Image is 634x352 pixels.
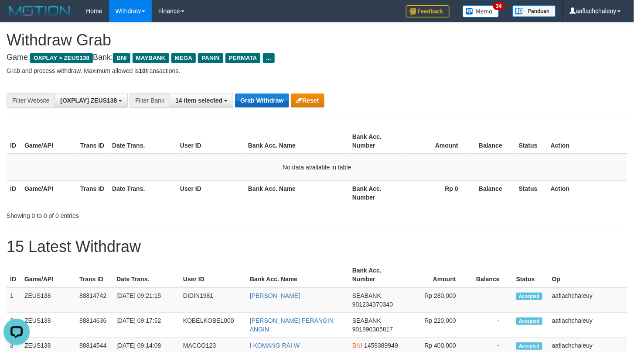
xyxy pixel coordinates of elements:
[55,93,128,108] button: [OXPLAY] ZEUS138
[235,93,289,107] button: Grab Withdraw
[7,129,21,154] th: ID
[180,287,246,313] td: DIDIN1981
[250,317,334,333] a: [PERSON_NAME] PERANGIN ANGIN
[77,180,109,205] th: Trans ID
[493,2,505,10] span: 34
[7,208,258,220] div: Showing 0 to 0 of 0 entries
[352,301,393,308] span: Copy 901234370340 to clipboard
[513,262,549,287] th: Status
[349,129,405,154] th: Bank Acc. Number
[109,129,177,154] th: Date Trans.
[7,66,627,75] p: Grab and process withdraw. Maximum allowed is transactions.
[7,262,21,287] th: ID
[469,313,513,338] td: -
[404,287,469,313] td: Rp 280,000
[463,5,499,17] img: Button%20Memo.svg
[133,53,169,63] span: MAYBANK
[405,129,471,154] th: Amount
[175,97,222,104] span: 14 item selected
[180,313,246,338] td: KOBELKOBEL000
[516,342,542,350] span: Accepted
[180,262,246,287] th: User ID
[549,313,627,338] td: aaflachchaleuy
[113,53,130,63] span: BNI
[250,292,300,299] a: [PERSON_NAME]
[139,67,146,74] strong: 10
[7,53,627,62] h4: Game: Bank:
[512,5,556,17] img: panduan.png
[516,317,542,325] span: Accepted
[404,313,469,338] td: Rp 220,000
[246,262,349,287] th: Bank Acc. Name
[113,262,180,287] th: Date Trans.
[471,180,515,205] th: Balance
[21,287,76,313] td: ZEUS138
[130,93,170,108] div: Filter Bank
[516,293,542,300] span: Accepted
[364,342,398,349] span: Copy 1459389949 to clipboard
[113,313,180,338] td: [DATE] 09:17:52
[21,129,77,154] th: Game/API
[7,313,21,338] td: 2
[7,287,21,313] td: 1
[170,93,233,108] button: 14 item selected
[515,180,547,205] th: Status
[245,129,349,154] th: Bank Acc. Name
[177,129,245,154] th: User ID
[469,262,513,287] th: Balance
[250,342,300,349] a: I KOMANG RAI W
[109,180,177,205] th: Date Trans.
[21,313,76,338] td: ZEUS138
[349,262,404,287] th: Bank Acc. Number
[225,53,261,63] span: PERMATA
[21,262,76,287] th: Game/API
[77,129,109,154] th: Trans ID
[7,93,55,108] div: Filter Website
[547,180,627,205] th: Action
[349,180,405,205] th: Bank Acc. Number
[7,180,21,205] th: ID
[471,129,515,154] th: Balance
[21,180,77,205] th: Game/API
[198,53,223,63] span: PANIN
[171,53,196,63] span: MEGA
[7,238,627,255] h1: 15 Latest Withdraw
[7,154,627,181] td: No data available in table
[177,180,245,205] th: User ID
[291,93,324,107] button: Reset
[7,4,73,17] img: MOTION_logo.png
[113,287,180,313] td: [DATE] 09:21:15
[405,180,471,205] th: Rp 0
[263,53,275,63] span: ...
[76,287,113,313] td: 88814742
[515,129,547,154] th: Status
[549,287,627,313] td: aaflachchaleuy
[549,262,627,287] th: Op
[352,317,381,324] span: SEABANK
[352,292,381,299] span: SEABANK
[404,262,469,287] th: Amount
[3,3,30,30] button: Open LiveChat chat widget
[547,129,627,154] th: Action
[60,97,117,104] span: [OXPLAY] ZEUS138
[352,342,362,349] span: BNI
[406,5,450,17] img: Feedback.jpg
[352,326,393,333] span: Copy 901890305817 to clipboard
[245,180,349,205] th: Bank Acc. Name
[30,53,93,63] span: OXPLAY > ZEUS138
[7,31,627,49] h1: Withdraw Grab
[469,287,513,313] td: -
[76,262,113,287] th: Trans ID
[76,313,113,338] td: 88814636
